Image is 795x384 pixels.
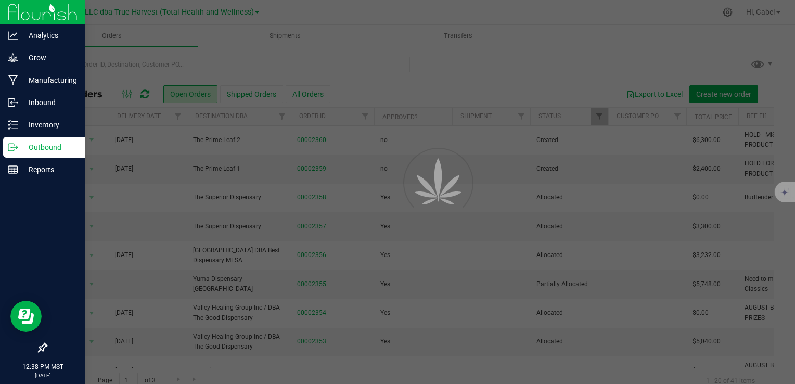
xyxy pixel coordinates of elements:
[18,119,81,131] p: Inventory
[18,96,81,109] p: Inbound
[8,142,18,152] inline-svg: Outbound
[8,53,18,63] inline-svg: Grow
[10,301,42,332] iframe: Resource center
[8,120,18,130] inline-svg: Inventory
[8,164,18,175] inline-svg: Reports
[18,29,81,42] p: Analytics
[18,74,81,86] p: Manufacturing
[8,30,18,41] inline-svg: Analytics
[5,372,81,379] p: [DATE]
[8,75,18,85] inline-svg: Manufacturing
[18,141,81,153] p: Outbound
[18,52,81,64] p: Grow
[5,362,81,372] p: 12:38 PM MST
[18,163,81,176] p: Reports
[8,97,18,108] inline-svg: Inbound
